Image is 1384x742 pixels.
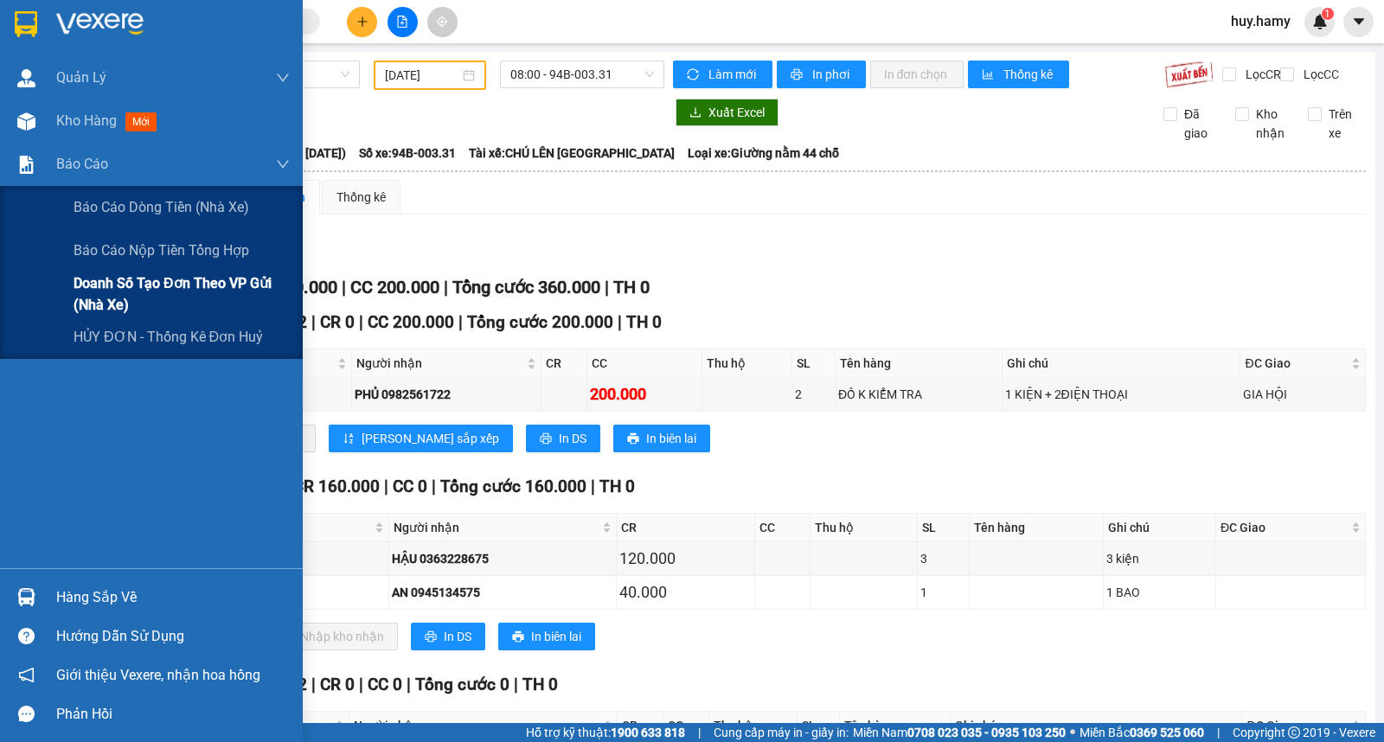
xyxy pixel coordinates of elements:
sup: 1 [1322,8,1334,20]
th: CC [755,514,811,542]
th: Tên hàng [840,712,951,740]
button: aim [427,7,458,37]
strong: 0708 023 035 - 0935 103 250 [907,726,1066,739]
span: HỦY ĐƠN - Thống kê đơn huỷ [74,326,263,348]
div: PHỦ 0982561722 [355,385,537,404]
span: SL 2 [274,675,307,694]
button: plus [347,7,377,37]
th: Thu hộ [702,349,792,378]
span: Tổng cước 360.000 [452,277,600,297]
span: Loại xe: Giường nằm 44 chỗ [688,144,839,163]
span: ĐC Giao [1245,354,1348,373]
span: Quản Lý [56,67,106,88]
th: CC [587,349,702,378]
th: CR [617,514,754,542]
button: printerIn DS [411,623,485,650]
span: Người nhận [354,716,599,735]
th: CR [541,349,588,378]
span: Tổng cước 200.000 [467,312,613,332]
button: sort-ascending[PERSON_NAME] sắp xếp [329,425,513,452]
div: AN 0945134575 [392,583,613,602]
span: | [698,723,701,742]
span: Số xe: 94B-003.31 [359,144,456,163]
img: solution-icon [17,156,35,174]
span: TH 0 [626,312,662,332]
img: warehouse-icon [17,112,35,131]
div: 3 kiện [1106,549,1214,568]
span: Cung cấp máy in - giấy in: [714,723,849,742]
span: Miền Bắc [1080,723,1204,742]
span: Lọc CR [1239,65,1284,84]
button: downloadXuất Excel [676,99,778,126]
span: caret-down [1351,14,1367,29]
span: file-add [396,16,408,28]
div: 1 [920,583,966,602]
img: logo-vxr [15,11,37,37]
button: caret-down [1343,7,1374,37]
div: 1 BAO [1106,583,1214,602]
button: syncLàm mới [673,61,772,88]
span: 1 [1324,8,1330,20]
span: Đã giao [1177,105,1222,143]
span: notification [18,667,35,683]
span: CC 0 [393,477,427,496]
th: Ghi chú [1003,349,1241,378]
span: Tổng cước 0 [415,675,509,694]
button: downloadNhập kho nhận [267,623,398,650]
span: Miền Nam [853,723,1066,742]
div: 2 [795,385,832,404]
th: Ghi chú [1104,514,1217,542]
span: plus [356,16,368,28]
span: Làm mới [708,65,759,84]
span: ĐC Giao [1221,518,1348,537]
th: Ghi chú [951,712,1242,740]
strong: 0369 525 060 [1130,726,1204,739]
div: GIA HỘI [1243,385,1362,404]
span: printer [540,432,552,446]
button: printerIn biên lai [498,623,595,650]
span: download [689,106,702,120]
span: aim [436,16,448,28]
img: warehouse-icon [17,69,35,87]
button: In đơn chọn [870,61,964,88]
span: | [407,675,411,694]
span: CC 0 [368,675,402,694]
span: | [359,675,363,694]
div: HẬU 0363228675 [392,549,613,568]
span: | [359,312,363,332]
span: | [432,477,436,496]
div: Phản hồi [56,701,290,727]
span: copyright [1288,726,1300,739]
button: bar-chartThống kê [968,61,1069,88]
div: 120.000 [619,547,751,571]
th: SL [798,712,840,740]
span: In DS [444,627,471,646]
span: | [384,477,388,496]
span: Tài xế: CHÚ LÊN [GEOGRAPHIC_DATA] [469,144,675,163]
img: warehouse-icon [17,588,35,606]
th: SL [792,349,836,378]
strong: 1900 633 818 [611,726,685,739]
span: Lọc CC [1297,65,1342,84]
span: Người nhận [356,354,522,373]
span: | [605,277,609,297]
button: printerIn phơi [777,61,866,88]
div: Hướng dẫn sử dụng [56,624,290,649]
span: TH 0 [599,477,635,496]
th: Thu hộ [709,712,798,740]
span: Trên xe [1322,105,1367,143]
div: 3 [920,549,966,568]
span: CR 160.000 [293,477,380,496]
span: | [514,675,518,694]
th: Tên hàng [970,514,1104,542]
span: printer [425,630,437,644]
span: TH 0 [522,675,558,694]
span: Xuất Excel [708,103,765,122]
span: | [1217,723,1220,742]
span: sync [687,68,702,82]
span: Tổng cước 160.000 [440,477,586,496]
div: 40.000 [619,580,751,604]
span: | [458,312,463,332]
span: printer [512,630,524,644]
th: CC [663,712,709,740]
